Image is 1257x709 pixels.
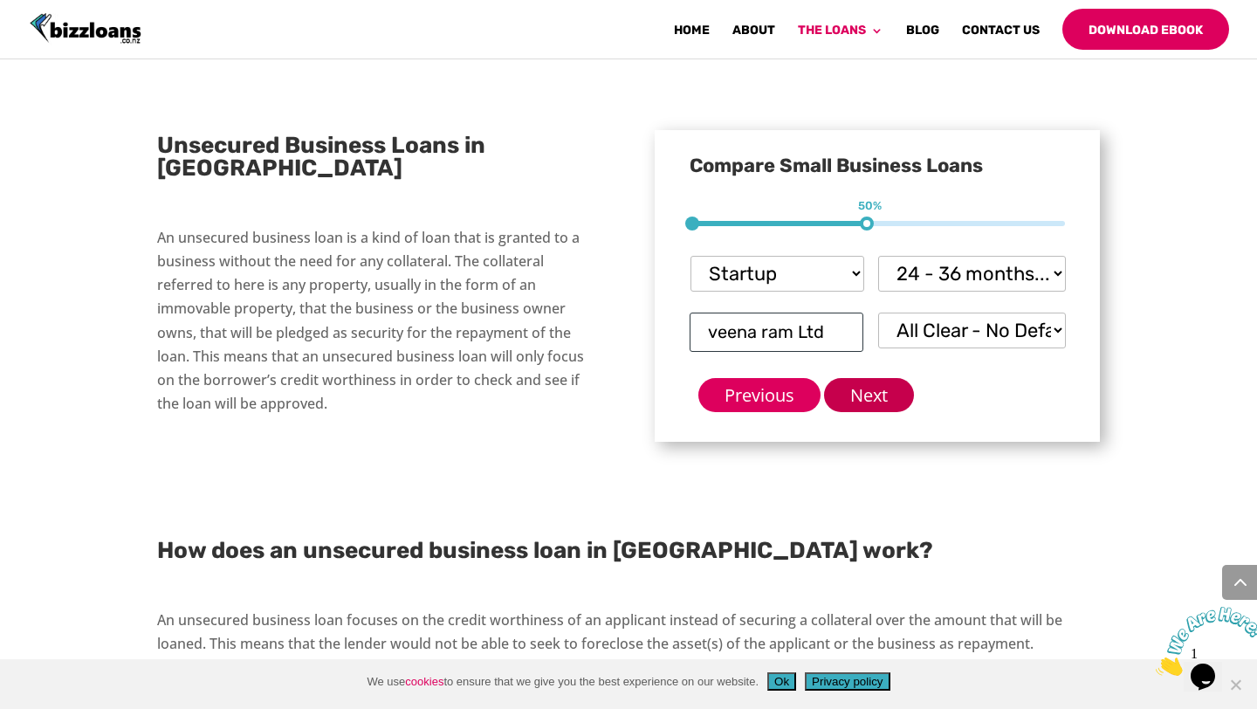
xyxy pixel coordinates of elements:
img: Chat attention grabber [7,7,115,76]
a: Home [674,24,710,50]
a: About [732,24,775,50]
a: Download Ebook [1062,9,1229,50]
span: How does an unsecured business loan in [GEOGRAPHIC_DATA] work? [157,537,933,564]
button: Ok [767,672,796,691]
a: Blog [906,24,939,50]
input: Business Trading Name [690,313,863,352]
span: We use to ensure that we give you the best experience on our website. [367,673,759,691]
button: Privacy policy [805,672,890,691]
span: An unsecured business loan focuses on the credit worthiness of an applicant instead of securing a... [157,610,1062,653]
input: Previous [698,378,821,412]
a: Contact Us [962,24,1040,50]
input: Next [824,378,914,412]
b: Unsecured Business Loans in [GEOGRAPHIC_DATA] [157,132,485,182]
a: cookies [405,675,443,688]
h3: Compare Small Business Loans [690,156,1065,184]
iframe: chat widget [1149,600,1257,683]
span: 1 [7,7,14,22]
span: 50% [858,199,882,213]
img: Bizzloans New Zealand [30,13,141,45]
span: An unsecured business loan is a kind of loan that is granted to a business without the need for a... [157,228,584,413]
a: The Loans [798,24,883,50]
